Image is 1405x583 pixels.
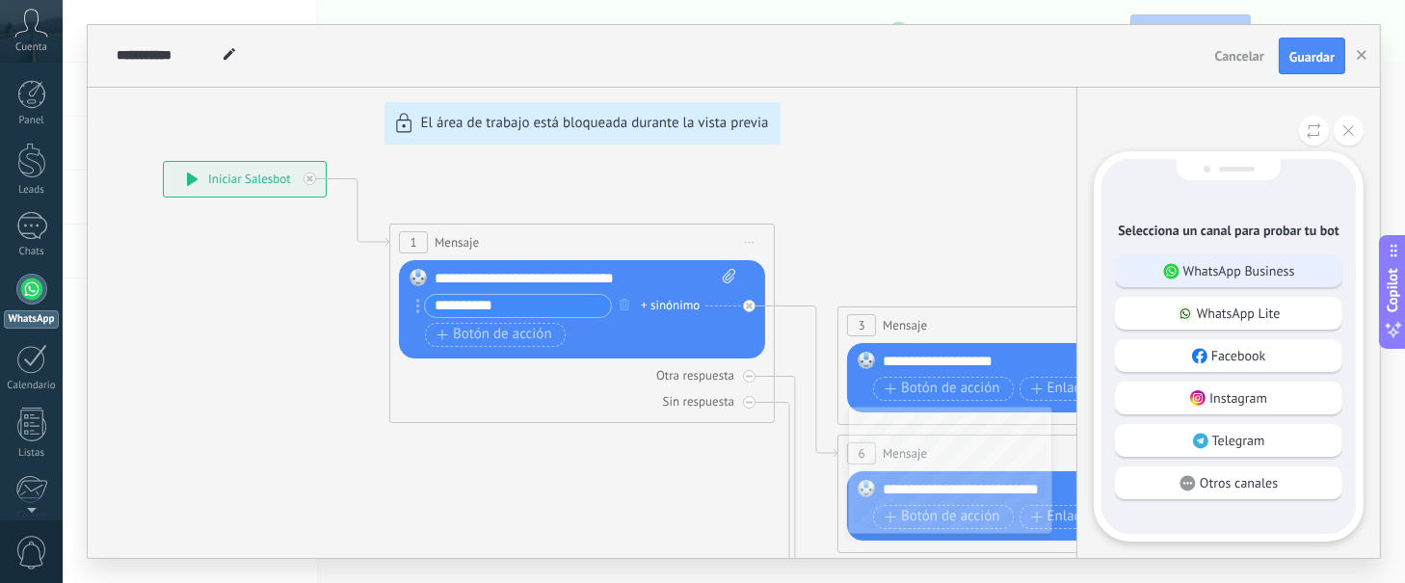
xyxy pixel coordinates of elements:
[15,41,47,54] span: Cuenta
[1215,47,1264,65] span: Cancelar
[1200,474,1278,491] p: Otros canales
[4,246,60,258] div: Chats
[1212,432,1265,449] p: Telegram
[1279,38,1345,74] button: Guardar
[1207,41,1272,70] button: Cancelar
[4,310,59,329] div: WhatsApp
[1384,268,1403,312] span: Copilot
[1211,347,1266,364] p: Facebook
[1209,389,1267,407] p: Instagram
[1183,262,1295,279] p: WhatsApp Business
[4,447,60,460] div: Listas
[4,184,60,197] div: Leads
[1289,50,1335,64] span: Guardar
[1197,305,1281,322] p: WhatsApp Lite
[4,380,60,392] div: Calendario
[4,115,60,127] div: Panel
[1118,222,1339,239] p: Selecciona un canal para probar tu bot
